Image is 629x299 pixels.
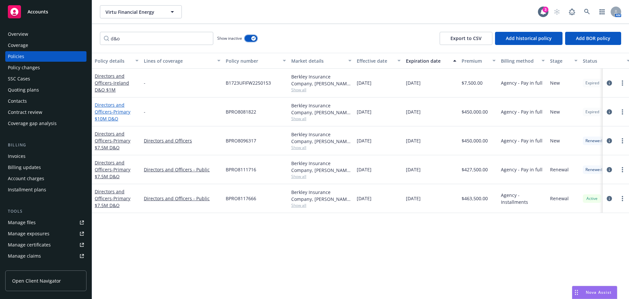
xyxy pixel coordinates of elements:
div: Contacts [8,96,27,106]
div: Policy details [95,57,131,64]
a: Directors and Officers - Public [144,166,220,173]
a: Installment plans [5,184,86,195]
span: [DATE] [406,108,421,115]
span: Renewal [550,195,569,202]
div: Quoting plans [8,85,39,95]
a: Switch app [596,5,609,18]
span: Show inactive [217,35,242,41]
div: Lines of coverage [144,57,213,64]
a: Manage claims [5,251,86,261]
div: Berkley Insurance Company, [PERSON_NAME] Corporation [291,131,352,145]
span: Add BOR policy [576,35,610,41]
div: Berkley Insurance Company, [PERSON_NAME] Corporation [291,73,352,87]
a: Manage exposures [5,228,86,239]
span: [DATE] [406,195,421,202]
input: Filter by keyword... [100,32,213,45]
span: [DATE] [406,166,421,173]
a: more [619,108,626,116]
div: Billing method [501,57,538,64]
span: $7,500.00 [462,79,483,86]
div: Manage files [8,217,36,228]
span: Renewal [550,166,569,173]
span: BPRO8111716 [226,166,256,173]
button: Virtu Financial Energy [100,5,182,18]
div: Coverage gap analysis [8,118,57,129]
div: Policies [8,51,24,62]
span: Show all [291,203,352,208]
a: Search [581,5,594,18]
span: Renewed [585,167,602,173]
a: Account charges [5,173,86,184]
span: - Primary $7.5M D&O [95,195,130,208]
a: Policy changes [5,62,86,73]
span: $450,000.00 [462,137,488,144]
button: Export to CSV [440,32,492,45]
div: Overview [8,29,28,39]
button: Market details [289,53,354,69]
span: Show all [291,174,352,179]
span: [DATE] [357,166,372,173]
button: Premium [459,53,498,69]
span: BPRO8096317 [226,137,256,144]
button: Policy details [92,53,141,69]
a: circleInformation [605,137,613,145]
span: [DATE] [357,108,372,115]
a: Contract review [5,107,86,117]
span: New [550,108,560,115]
a: more [619,195,626,203]
div: Tools [5,208,86,215]
div: 3 [543,7,548,12]
div: Expiration date [406,57,449,64]
a: SSC Cases [5,74,86,84]
a: Manage certificates [5,240,86,250]
a: Directors and Officers [95,73,129,93]
div: Status [583,57,623,64]
div: Stage [550,57,570,64]
span: - [144,79,145,86]
a: Overview [5,29,86,39]
span: - Ireland D&O $1M [95,80,129,93]
a: circleInformation [605,166,613,174]
button: Lines of coverage [141,53,223,69]
a: circleInformation [605,108,613,116]
span: Agency - Pay in full [501,166,543,173]
button: Stage [547,53,580,69]
div: Account charges [8,173,44,184]
a: more [619,79,626,87]
a: Quoting plans [5,85,86,95]
div: Contract review [8,107,42,117]
a: Contacts [5,96,86,106]
a: Manage files [5,217,86,228]
button: Policy number [223,53,289,69]
a: more [619,137,626,145]
a: Directors and Officers [95,160,130,180]
div: Manage claims [8,251,41,261]
a: Invoices [5,151,86,161]
a: Billing updates [5,162,86,173]
span: Renewed [585,138,602,144]
span: [DATE] [406,137,421,144]
button: Effective date [354,53,403,69]
span: Show all [291,145,352,150]
div: Installment plans [8,184,46,195]
div: Berkley Insurance Company, [PERSON_NAME] Corporation [291,160,352,174]
span: $427,500.00 [462,166,488,173]
span: Show all [291,87,352,93]
span: BPRO8117666 [226,195,256,202]
div: Policy number [226,57,279,64]
div: Berkley Insurance Company, [PERSON_NAME] Corporation [291,189,352,203]
button: Expiration date [403,53,459,69]
span: BPRO8081822 [226,108,256,115]
span: Expired [585,80,599,86]
span: Active [585,196,599,202]
span: Agency - Installments [501,192,545,205]
button: Add historical policy [495,32,562,45]
a: Report a Bug [565,5,579,18]
span: - [144,108,145,115]
a: Coverage [5,40,86,51]
a: circleInformation [605,195,613,203]
span: B1723UFIFW2250153 [226,79,271,86]
a: circleInformation [605,79,613,87]
button: Nova Assist [572,286,617,299]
